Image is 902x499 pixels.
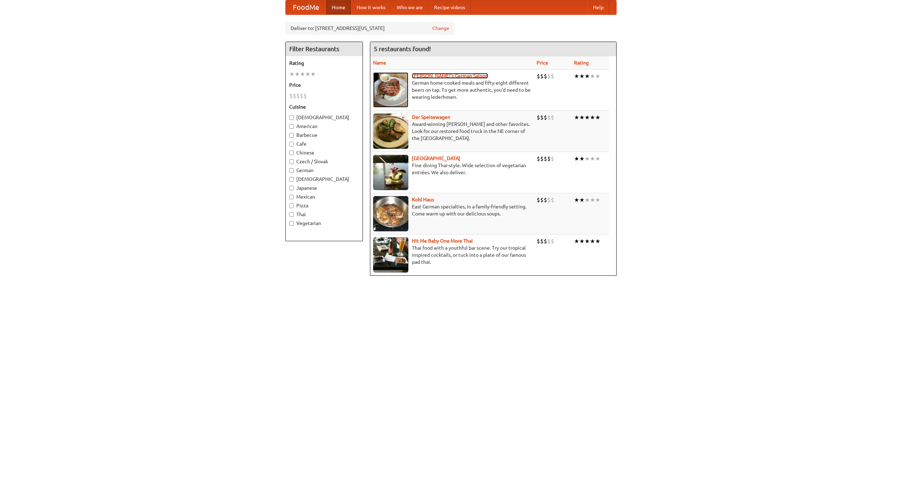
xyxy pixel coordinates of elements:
a: How it works [351,0,391,14]
li: ★ [585,196,590,204]
input: Cafe [289,142,294,146]
input: Japanese [289,186,294,190]
label: German [289,167,359,174]
li: $ [544,114,547,121]
input: German [289,168,294,173]
p: Award-winning [PERSON_NAME] and other favorites. Look for our restored food truck in the NE corne... [373,121,531,142]
a: Who we are [391,0,428,14]
a: [GEOGRAPHIC_DATA] [412,156,460,161]
li: $ [551,237,554,245]
a: Price [537,60,548,66]
li: $ [289,92,293,100]
li: $ [540,155,544,163]
li: $ [303,92,307,100]
li: ★ [579,155,585,163]
a: Der Speisewagen [412,114,450,120]
input: Chinese [289,151,294,155]
a: Hit Me Baby One More Thai [412,238,473,244]
p: German home-cooked meals and fifty-eight different beers on tap. To get more authentic, you'd nee... [373,79,531,101]
li: ★ [585,155,590,163]
label: [DEMOGRAPHIC_DATA] [289,114,359,121]
label: Cafe [289,140,359,147]
img: babythai.jpg [373,237,408,273]
a: Help [587,0,609,14]
label: Mexican [289,193,359,200]
h5: Cuisine [289,103,359,110]
li: $ [537,196,540,204]
h5: Price [289,81,359,89]
img: speisewagen.jpg [373,114,408,149]
li: ★ [590,72,595,80]
li: $ [551,155,554,163]
li: $ [547,237,551,245]
li: ★ [574,114,579,121]
a: Rating [574,60,589,66]
input: Thai [289,212,294,217]
input: [DEMOGRAPHIC_DATA] [289,115,294,120]
a: Recipe videos [428,0,471,14]
img: kohlhaus.jpg [373,196,408,231]
div: Deliver to: [STREET_ADDRESS][US_STATE] [285,22,455,35]
li: ★ [300,70,305,78]
label: [DEMOGRAPHIC_DATA] [289,176,359,183]
b: Kohl Haus [412,197,434,202]
label: Thai [289,211,359,218]
li: $ [300,92,303,100]
input: Czech / Slovak [289,159,294,164]
li: ★ [305,70,310,78]
li: ★ [590,155,595,163]
label: Barbecue [289,132,359,139]
li: ★ [595,237,600,245]
li: $ [296,92,300,100]
li: $ [551,72,554,80]
p: East German specialties, in a family-friendly setting. Come warm up with our delicious soups. [373,203,531,217]
li: $ [537,237,540,245]
li: ★ [310,70,316,78]
label: Pizza [289,202,359,209]
label: Czech / Slovak [289,158,359,165]
label: American [289,123,359,130]
li: ★ [289,70,295,78]
li: ★ [585,237,590,245]
li: ★ [574,196,579,204]
ng-pluralize: 5 restaurants found! [374,45,431,52]
li: ★ [590,237,595,245]
a: FoodMe [286,0,326,14]
a: [PERSON_NAME]'s German Saloon [412,73,488,79]
li: $ [540,114,544,121]
label: Vegetarian [289,220,359,227]
li: $ [537,114,540,121]
li: ★ [574,72,579,80]
li: $ [540,72,544,80]
li: ★ [585,114,590,121]
li: ★ [574,237,579,245]
p: Fine dining Thai-style. Wide selection of vegetarian entrées. We also deliver. [373,162,531,176]
input: American [289,124,294,129]
li: $ [544,155,547,163]
li: ★ [595,196,600,204]
li: ★ [574,155,579,163]
li: $ [540,196,544,204]
a: Name [373,60,386,66]
li: $ [537,155,540,163]
img: esthers.jpg [373,72,408,108]
li: $ [547,72,551,80]
li: ★ [595,114,600,121]
li: ★ [579,72,585,80]
li: ★ [585,72,590,80]
li: ★ [590,114,595,121]
input: Vegetarian [289,221,294,226]
a: Change [432,25,449,32]
li: ★ [595,155,600,163]
li: ★ [595,72,600,80]
input: Pizza [289,203,294,208]
label: Japanese [289,184,359,191]
li: ★ [295,70,300,78]
li: ★ [579,196,585,204]
li: ★ [579,237,585,245]
li: ★ [590,196,595,204]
